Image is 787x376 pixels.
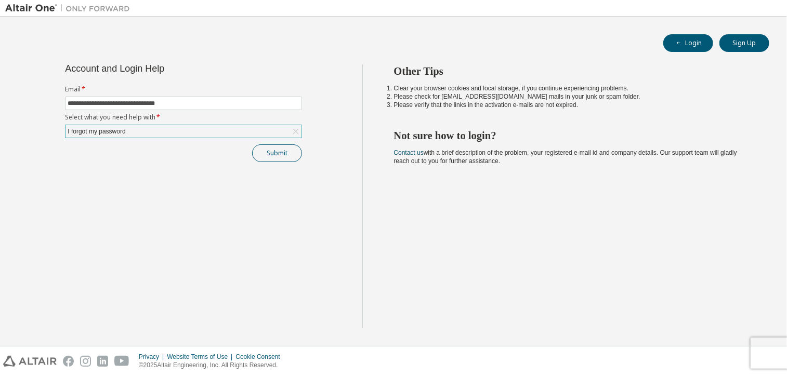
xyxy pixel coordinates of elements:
button: Login [663,34,713,52]
li: Please verify that the links in the activation e-mails are not expired. [394,101,751,109]
img: instagram.svg [80,356,91,367]
li: Clear your browser cookies and local storage, if you continue experiencing problems. [394,84,751,92]
div: Website Terms of Use [167,353,235,361]
div: I forgot my password [66,126,127,137]
li: Please check for [EMAIL_ADDRESS][DOMAIN_NAME] mails in your junk or spam folder. [394,92,751,101]
div: Account and Login Help [65,64,255,73]
p: © 2025 Altair Engineering, Inc. All Rights Reserved. [139,361,286,370]
img: altair_logo.svg [3,356,57,367]
img: youtube.svg [114,356,129,367]
h2: Other Tips [394,64,751,78]
img: Altair One [5,3,135,14]
img: facebook.svg [63,356,74,367]
div: Privacy [139,353,167,361]
h2: Not sure how to login? [394,129,751,142]
img: linkedin.svg [97,356,108,367]
button: Sign Up [719,34,769,52]
label: Select what you need help with [65,113,302,122]
span: with a brief description of the problem, your registered e-mail id and company details. Our suppo... [394,149,737,165]
button: Submit [252,144,302,162]
label: Email [65,85,302,93]
div: I forgot my password [65,125,301,138]
a: Contact us [394,149,424,156]
div: Cookie Consent [235,353,286,361]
